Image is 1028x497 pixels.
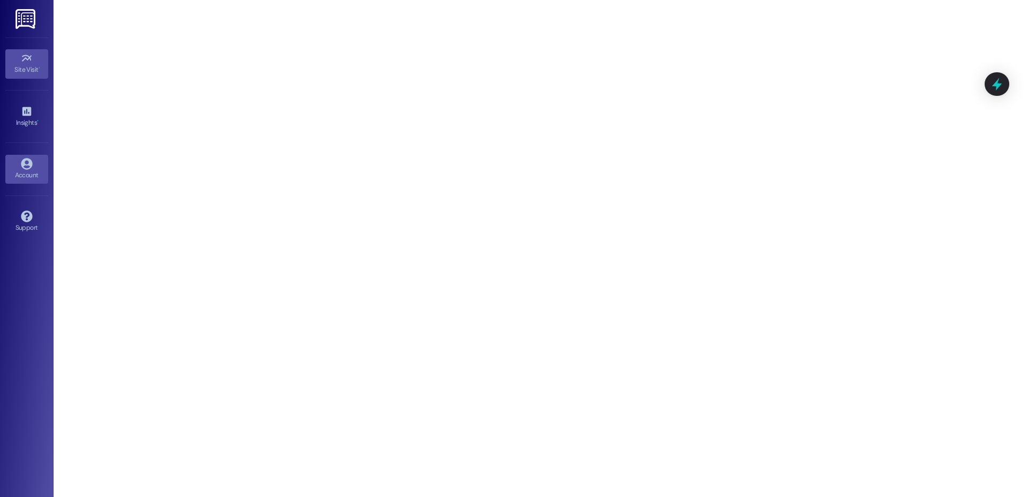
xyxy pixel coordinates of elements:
[5,155,48,184] a: Account
[16,9,37,29] img: ResiDesk Logo
[37,117,39,125] span: •
[39,64,40,72] span: •
[5,49,48,78] a: Site Visit •
[5,207,48,236] a: Support
[5,102,48,131] a: Insights •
